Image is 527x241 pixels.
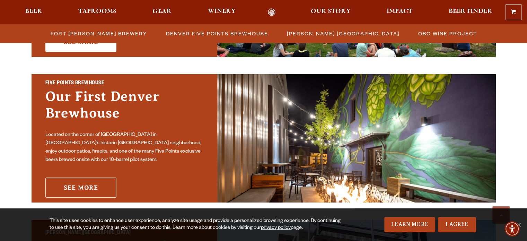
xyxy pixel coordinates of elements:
[382,8,417,16] a: Impact
[492,206,510,224] a: Scroll to top
[162,28,272,38] a: Denver Five Points Brewhouse
[208,9,236,14] span: Winery
[261,225,291,231] a: privacy policy
[45,79,203,88] h2: Five Points Brewhouse
[306,8,355,16] a: Our Story
[283,28,403,38] a: [PERSON_NAME] [GEOGRAPHIC_DATA]
[217,74,496,203] img: Promo Card Aria Label'
[78,9,116,14] span: Taprooms
[287,28,399,38] span: [PERSON_NAME] [GEOGRAPHIC_DATA]
[45,131,203,164] p: Located on the corner of [GEOGRAPHIC_DATA] in [GEOGRAPHIC_DATA]’s historic [GEOGRAPHIC_DATA] neig...
[444,8,497,16] a: Beer Finder
[45,88,203,128] h3: Our First Denver Brewhouse
[418,28,477,38] span: OBC Wine Project
[166,28,268,38] span: Denver Five Points Brewhouse
[414,28,481,38] a: OBC Wine Project
[203,8,240,16] a: Winery
[148,8,176,16] a: Gear
[51,28,147,38] span: Fort [PERSON_NAME] Brewery
[438,217,476,232] a: I Agree
[50,218,345,232] div: This site uses cookies to enhance user experience, analyze site usage and provide a personalized ...
[152,9,172,14] span: Gear
[384,217,435,232] a: Learn More
[21,8,47,16] a: Beer
[45,178,116,198] a: See More
[25,9,42,14] span: Beer
[259,8,285,16] a: Odell Home
[46,28,151,38] a: Fort [PERSON_NAME] Brewery
[311,9,351,14] span: Our Story
[74,8,121,16] a: Taprooms
[448,9,492,14] span: Beer Finder
[504,221,520,236] div: Accessibility Menu
[387,9,412,14] span: Impact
